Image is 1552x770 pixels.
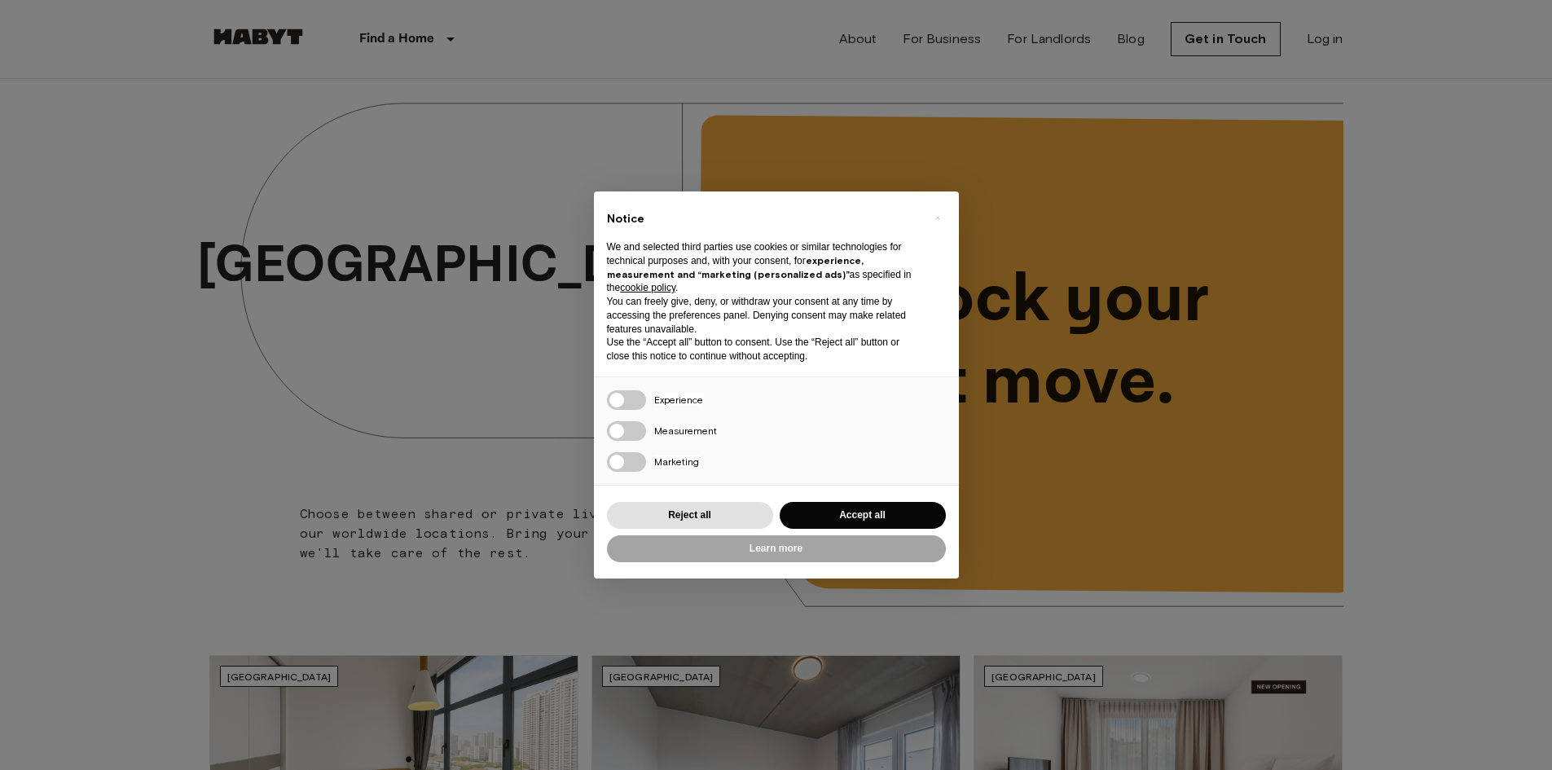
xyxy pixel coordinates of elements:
[607,240,920,295] p: We and selected third parties use cookies or similar technologies for technical purposes and, wit...
[654,425,717,437] span: Measurement
[780,502,946,529] button: Accept all
[620,282,675,293] a: cookie policy
[925,205,951,231] button: Close this notice
[934,208,940,227] span: ×
[654,394,703,406] span: Experience
[654,455,699,468] span: Marketing
[607,502,773,529] button: Reject all
[607,254,864,280] strong: experience, measurement and “marketing (personalized ads)”
[607,295,920,336] p: You can freely give, deny, or withdraw your consent at any time by accessing the preferences pane...
[607,535,946,562] button: Learn more
[607,211,920,227] h2: Notice
[607,336,920,363] p: Use the “Accept all” button to consent. Use the “Reject all” button or close this notice to conti...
